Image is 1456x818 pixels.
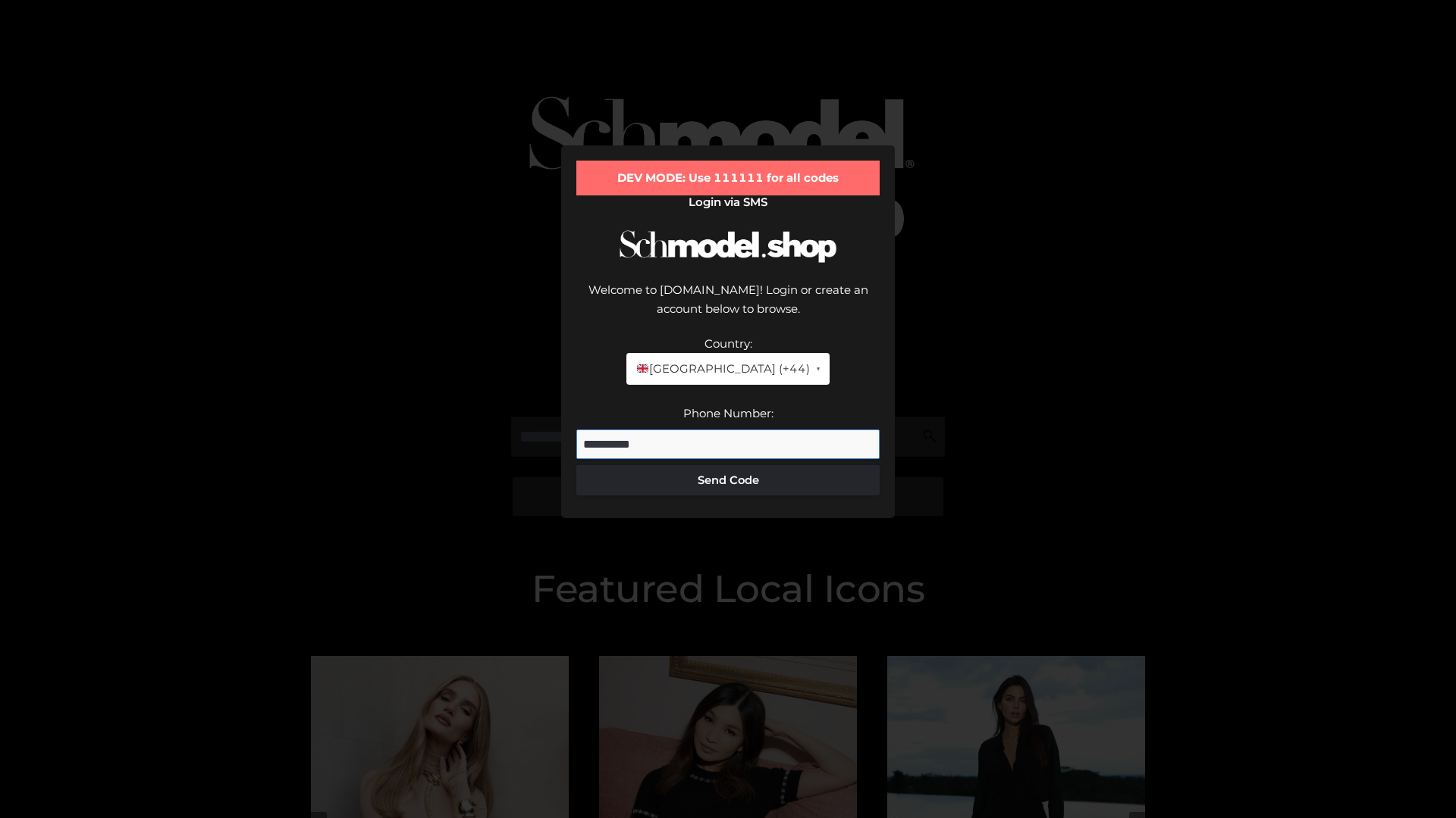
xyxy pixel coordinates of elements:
[576,280,880,334] div: Welcome to [DOMAIN_NAME]! Login or create an account below to browse.
[635,359,809,379] span: [GEOGRAPHIC_DATA] (+44)
[576,161,880,195] div: DEV MODE: Use 111111 for all codes
[614,217,842,276] img: Schmodel Logo
[637,363,648,374] img: 🇬🇧
[683,406,773,420] label: Phone Number:
[704,336,752,351] label: Country:
[576,195,880,209] h2: Login via SMS
[576,465,880,495] button: Send Code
